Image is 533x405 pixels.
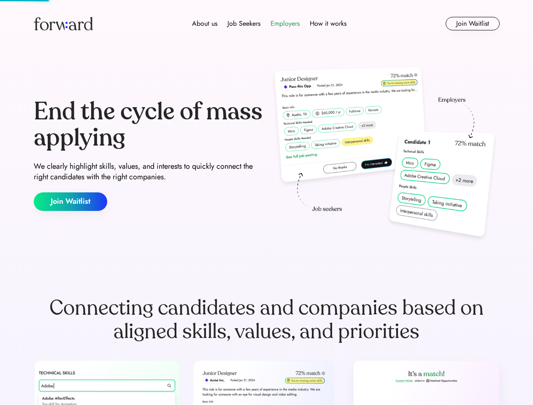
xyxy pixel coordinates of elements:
[34,192,107,211] button: Join Waitlist
[310,19,346,29] div: How it works
[446,17,500,30] button: Join Waitlist
[271,19,300,29] div: Employers
[34,161,263,182] div: We clearly highlight skills, values, and interests to quickly connect the right candidates with t...
[34,17,93,30] img: Forward logo
[227,19,260,29] div: Job Seekers
[192,19,217,29] div: About us
[34,99,263,151] div: End the cycle of mass applying
[34,296,500,343] div: Connecting candidates and companies based on aligned skills, values, and priorities
[270,64,500,246] img: hero-image.png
